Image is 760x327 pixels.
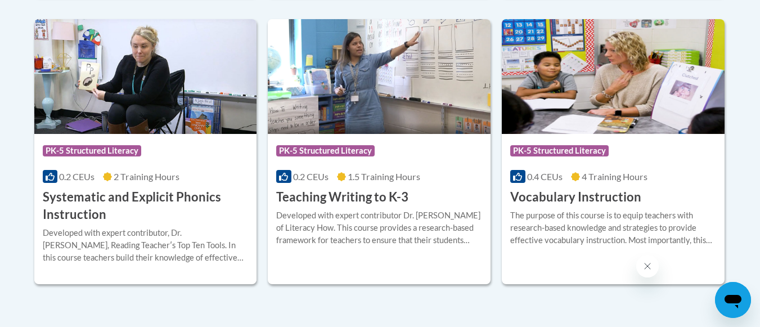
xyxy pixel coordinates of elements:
[636,255,659,277] iframe: Close message
[268,19,491,134] img: Course Logo
[527,171,563,182] span: 0.4 CEUs
[502,19,725,134] img: Course Logo
[715,282,751,318] iframe: Button to launch messaging window
[502,19,725,284] a: Course LogoPK-5 Structured Literacy0.4 CEUs4 Training Hours Vocabulary InstructionThe purpose of ...
[276,189,408,206] h3: Teaching Writing to K-3
[348,171,420,182] span: 1.5 Training Hours
[34,19,257,284] a: Course LogoPK-5 Structured Literacy0.2 CEUs2 Training Hours Systematic and Explicit Phonics Instr...
[582,171,647,182] span: 4 Training Hours
[59,171,95,182] span: 0.2 CEUs
[34,19,257,134] img: Course Logo
[7,8,91,17] span: Hi. How can we help?
[510,145,609,156] span: PK-5 Structured Literacy
[510,189,641,206] h3: Vocabulary Instruction
[114,171,179,182] span: 2 Training Hours
[43,227,249,264] div: Developed with expert contributor, Dr. [PERSON_NAME], Reading Teacherʹs Top Ten Tools. In this co...
[43,145,141,156] span: PK-5 Structured Literacy
[43,189,249,223] h3: Systematic and Explicit Phonics Instruction
[510,209,716,247] div: The purpose of this course is to equip teachers with research-based knowledge and strategies to p...
[276,145,375,156] span: PK-5 Structured Literacy
[268,19,491,284] a: Course LogoPK-5 Structured Literacy0.2 CEUs1.5 Training Hours Teaching Writing to K-3Developed wi...
[276,209,482,247] div: Developed with expert contributor Dr. [PERSON_NAME] of Literacy How. This course provides a resea...
[293,171,329,182] span: 0.2 CEUs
